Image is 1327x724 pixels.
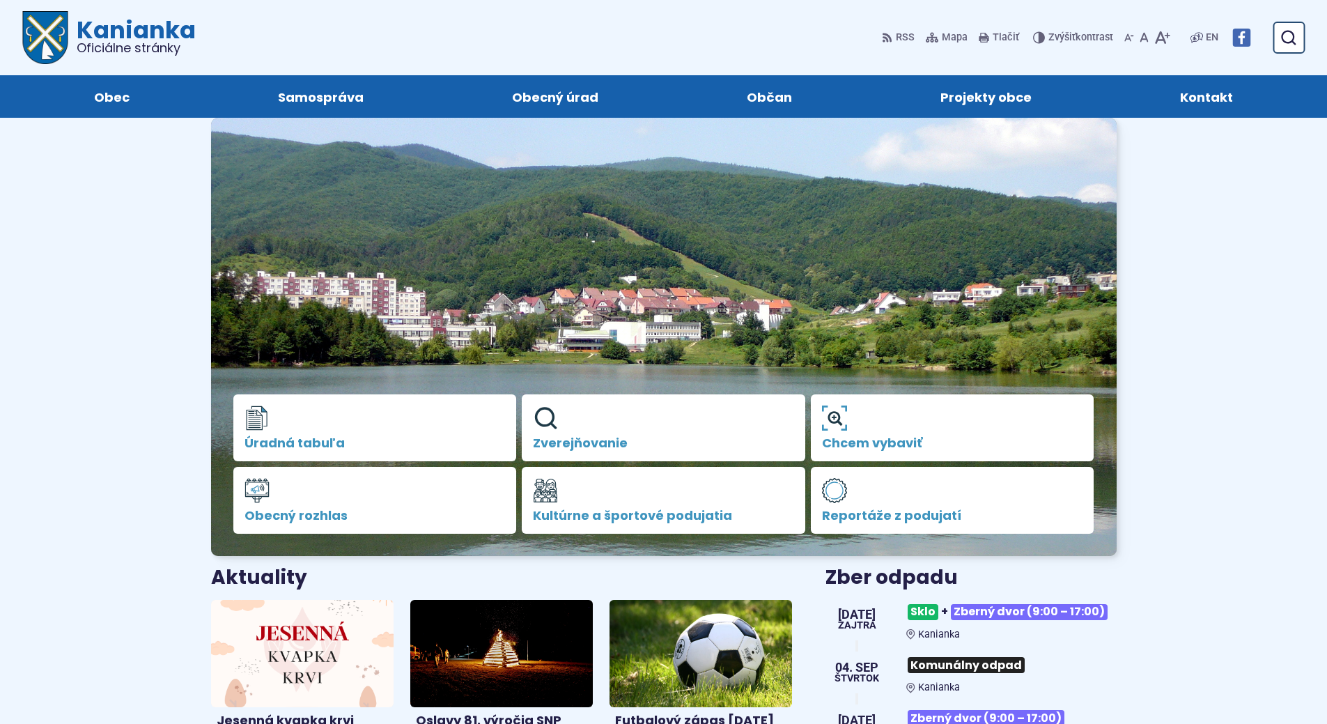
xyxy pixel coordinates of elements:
[77,42,196,54] span: Oficiálne stránky
[951,604,1108,620] span: Zberný dvor (9:00 – 17:00)
[1151,23,1173,52] button: Zväčšiť veľkosť písma
[533,436,794,450] span: Zverejňovanie
[906,599,1116,626] h3: +
[22,11,68,64] img: Prejsť na domovskú stránku
[993,32,1019,44] span: Tlačiť
[687,75,853,118] a: Občan
[22,11,196,64] a: Logo Kanianka, prejsť na domovskú stránku.
[822,509,1083,523] span: Reportáže z podujatí
[217,75,424,118] a: Samospráva
[880,75,1092,118] a: Projekty obce
[1048,32,1113,44] span: kontrast
[918,681,960,693] span: Kanianka
[245,509,506,523] span: Obecný rozhlas
[1033,23,1116,52] button: Zvýšiťkontrast
[1122,23,1137,52] button: Zmenšiť veľkosť písma
[882,23,917,52] a: RSS
[811,467,1094,534] a: Reportáže z podujatí
[1203,29,1221,46] a: EN
[747,75,792,118] span: Občan
[1180,75,1233,118] span: Kontakt
[1120,75,1294,118] a: Kontakt
[825,599,1116,640] a: Sklo+Zberný dvor (9:00 – 17:00) Kanianka [DATE] Zajtra
[1206,29,1218,46] span: EN
[245,436,506,450] span: Úradná tabuľa
[522,394,805,461] a: Zverejňovanie
[825,567,1116,589] h3: Zber odpadu
[512,75,598,118] span: Obecný úrad
[923,23,970,52] a: Mapa
[233,394,517,461] a: Úradná tabuľa
[68,18,196,54] h1: Kanianka
[1232,29,1250,47] img: Prejsť na Facebook stránku
[822,436,1083,450] span: Chcem vybaviť
[835,661,879,674] span: 04. sep
[533,509,794,523] span: Kultúrne a športové podujatia
[1137,23,1151,52] button: Nastaviť pôvodnú veľkosť písma
[838,621,876,631] span: Zajtra
[918,629,960,640] span: Kanianka
[908,604,938,620] span: Sklo
[1048,31,1076,43] span: Zvýšiť
[233,467,517,534] a: Obecný rozhlas
[835,674,879,684] span: štvrtok
[33,75,189,118] a: Obec
[278,75,364,118] span: Samospráva
[908,657,1025,673] span: Komunálny odpad
[94,75,130,118] span: Obec
[940,75,1032,118] span: Projekty obce
[825,652,1116,693] a: Komunálny odpad Kanianka 04. sep štvrtok
[896,29,915,46] span: RSS
[451,75,658,118] a: Obecný úrad
[522,467,805,534] a: Kultúrne a športové podujatia
[811,394,1094,461] a: Chcem vybaviť
[838,608,876,621] span: [DATE]
[976,23,1022,52] button: Tlačiť
[942,29,968,46] span: Mapa
[211,567,307,589] h3: Aktuality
